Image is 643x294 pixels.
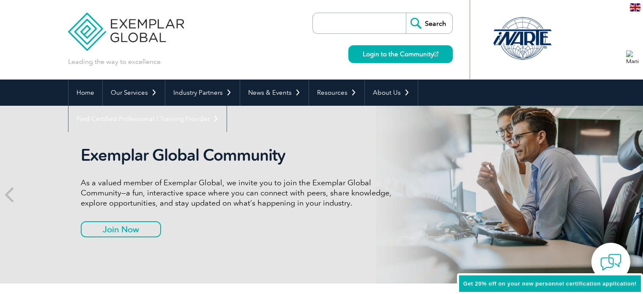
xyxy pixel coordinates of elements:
[68,106,227,132] a: Find Certified Professional / Training Provider
[165,80,240,106] a: Industry Partners
[600,252,621,273] img: contact-chat.png
[365,80,418,106] a: About Us
[630,3,640,11] img: en
[309,80,364,106] a: Resources
[103,80,165,106] a: Our Services
[240,80,309,106] a: News & Events
[463,280,637,287] span: Get 20% off on your new personnel certification application!
[68,80,102,106] a: Home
